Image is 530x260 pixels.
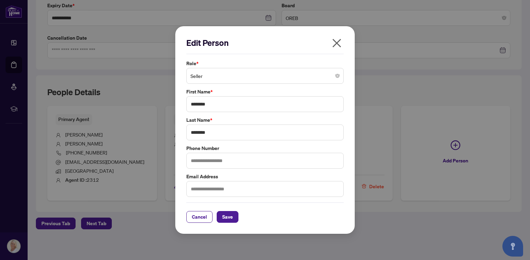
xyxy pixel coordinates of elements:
span: Save [222,211,233,222]
label: Role [186,60,344,67]
label: Phone Number [186,144,344,152]
button: Open asap [502,236,523,257]
span: close [331,38,342,49]
label: First Name [186,88,344,96]
label: Email Address [186,173,344,180]
span: Seller [190,69,340,82]
h2: Edit Person [186,37,344,48]
span: close-circle [335,74,340,78]
button: Cancel [186,211,213,223]
button: Save [217,211,238,223]
label: Last Name [186,116,344,124]
span: Cancel [192,211,207,222]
